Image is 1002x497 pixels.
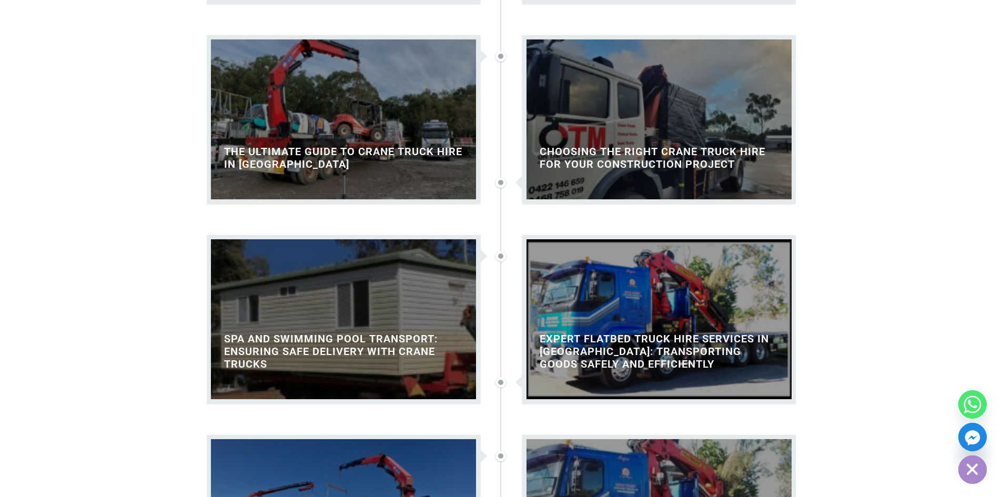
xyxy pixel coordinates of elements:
a: Whatsapp [958,390,987,419]
a: The Ultimate Guide to Crane Truck Hire in [GEOGRAPHIC_DATA] [211,39,476,199]
h2: Choosing the Right Crane Truck Hire for Your Construction Project [527,145,792,170]
h2: The Ultimate Guide to Crane Truck Hire in [GEOGRAPHIC_DATA] [211,145,476,170]
h2: Expert Flatbed Truck Hire Services in [GEOGRAPHIC_DATA]: Transporting Goods Safely and Efficiently [527,332,792,370]
a: Expert Flatbed Truck Hire Services in [GEOGRAPHIC_DATA]: Transporting Goods Safely and Efficiently [527,239,792,399]
a: Choosing the Right Crane Truck Hire for Your Construction Project [527,39,792,199]
h2: Spa and Swimming Pool Transport: Ensuring Safe Delivery with Crane Trucks [211,332,476,370]
a: Facebook_Messenger [958,423,987,451]
a: Spa and Swimming Pool Transport: Ensuring Safe Delivery with Crane Trucks [211,239,476,399]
